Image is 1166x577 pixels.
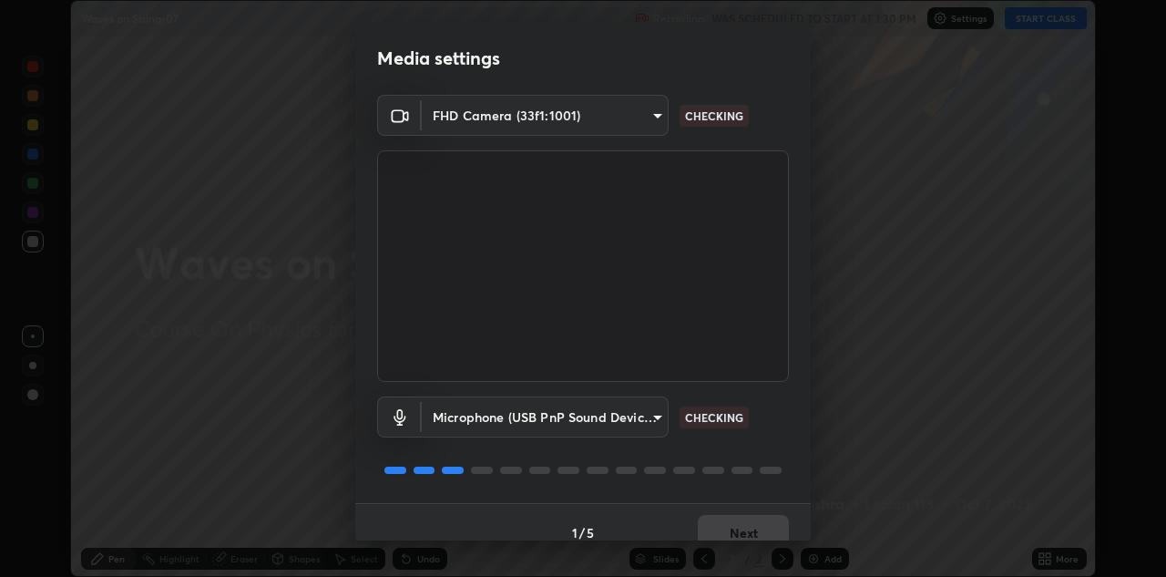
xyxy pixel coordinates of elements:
div: FHD Camera (33f1:1001) [422,95,669,136]
h4: 1 [572,523,578,542]
h4: / [579,523,585,542]
p: CHECKING [685,108,743,124]
div: FHD Camera (33f1:1001) [422,397,669,438]
p: CHECKING [685,409,743,426]
h2: Media settings [377,46,500,70]
h4: 5 [587,523,594,542]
